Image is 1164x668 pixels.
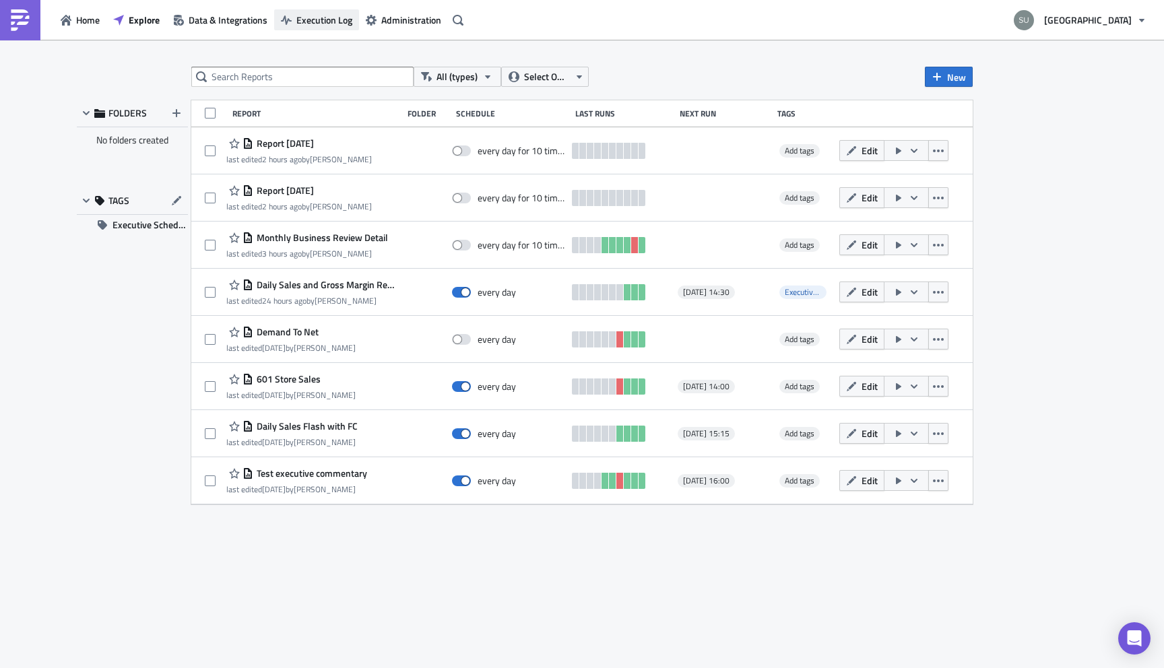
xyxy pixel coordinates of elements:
span: Daily Sales Flash with FC [253,420,358,432]
div: No folders created [77,127,188,153]
button: Data & Integrations [166,9,274,30]
input: Search Reports [191,67,414,87]
button: Administration [359,9,448,30]
span: Edit [862,332,878,346]
span: Add tags [785,238,814,251]
div: Open Intercom Messenger [1118,622,1151,655]
div: every day [478,380,516,393]
time: 2025-08-20T16:28:56Z [262,200,302,213]
span: Select Owner [524,69,569,84]
span: Administration [381,13,441,27]
div: last edited by [PERSON_NAME] [226,296,396,306]
span: Add tags [779,144,820,158]
div: every day [478,428,516,440]
button: Edit [839,187,884,208]
span: Edit [862,379,878,393]
button: New [925,67,973,87]
time: 2025-08-20T16:29:58Z [262,153,302,166]
span: Add tags [785,191,814,204]
div: Folder [408,108,449,119]
div: every day for 10 times [478,239,565,251]
button: All (types) [414,67,501,87]
span: Add tags [779,191,820,205]
div: Tags [777,108,833,119]
span: Execution Log [296,13,352,27]
span: Edit [862,473,878,488]
span: Add tags [785,333,814,345]
span: Add tags [779,333,820,346]
span: Add tags [785,474,814,487]
button: Edit [839,329,884,349]
span: Edit [862,238,878,252]
span: Executive Schedule [112,215,188,235]
div: every day for 10 times [478,145,565,157]
div: last edited by [PERSON_NAME] [226,437,358,447]
span: Report 2025-08-20 [253,185,314,197]
span: Add tags [785,380,814,393]
span: New [947,70,966,84]
div: Report [232,108,401,119]
span: Edit [862,143,878,158]
span: Monthly Business Review Detail [253,232,388,244]
button: [GEOGRAPHIC_DATA] [1006,5,1154,35]
button: Executive Schedule [77,215,188,235]
button: Edit [839,423,884,444]
button: Explore [106,9,166,30]
div: every day [478,475,516,487]
div: Last Runs [575,108,674,119]
button: Select Owner [501,67,589,87]
time: 2025-08-19T01:46:23Z [262,389,286,401]
span: Add tags [779,427,820,440]
span: Add tags [779,238,820,252]
span: Executive Schedule [785,286,849,298]
div: Next Run [680,108,771,119]
span: FOLDERS [108,107,147,119]
span: Add tags [785,144,814,157]
button: Edit [839,281,884,302]
button: Edit [839,470,884,491]
div: last edited by [PERSON_NAME] [226,390,356,400]
span: Edit [862,426,878,440]
span: [DATE] 16:00 [683,475,730,486]
span: Edit [862,285,878,299]
span: Explore [129,13,160,27]
span: [DATE] 15:15 [683,428,730,439]
span: All (types) [437,69,478,84]
div: last edited by [PERSON_NAME] [226,343,356,353]
button: Home [54,9,106,30]
span: Add tags [785,427,814,440]
span: Data & Integrations [189,13,267,27]
span: Executive Schedule [779,286,827,299]
div: every day [478,333,516,345]
time: 2025-08-19T18:19:46Z [262,341,286,354]
span: Add tags [779,474,820,488]
button: Edit [839,140,884,161]
span: Add tags [779,380,820,393]
span: Home [76,13,100,27]
div: Schedule [456,108,568,119]
img: PushMetrics [9,9,31,31]
time: 2025-08-18T14:52:51Z [262,483,286,496]
button: Execution Log [274,9,359,30]
div: every day [478,286,516,298]
span: [GEOGRAPHIC_DATA] [1044,13,1132,27]
span: Demand To Net [253,326,319,338]
div: last edited by [PERSON_NAME] [226,484,367,494]
span: 601 Store Sales [253,373,321,385]
div: last edited by [PERSON_NAME] [226,248,388,259]
span: Report 2025-08-20 [253,137,314,149]
span: [DATE] 14:30 [683,287,730,298]
span: Edit [862,191,878,205]
span: [DATE] 14:00 [683,381,730,392]
div: last edited by [PERSON_NAME] [226,154,372,164]
span: Daily Sales and Gross Margin Report [253,279,396,291]
button: Edit [839,376,884,397]
time: 2025-08-18T14:34:14Z [262,436,286,448]
time: 2025-08-20T15:46:06Z [262,247,302,260]
time: 2025-08-19T18:39:22Z [262,294,306,307]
